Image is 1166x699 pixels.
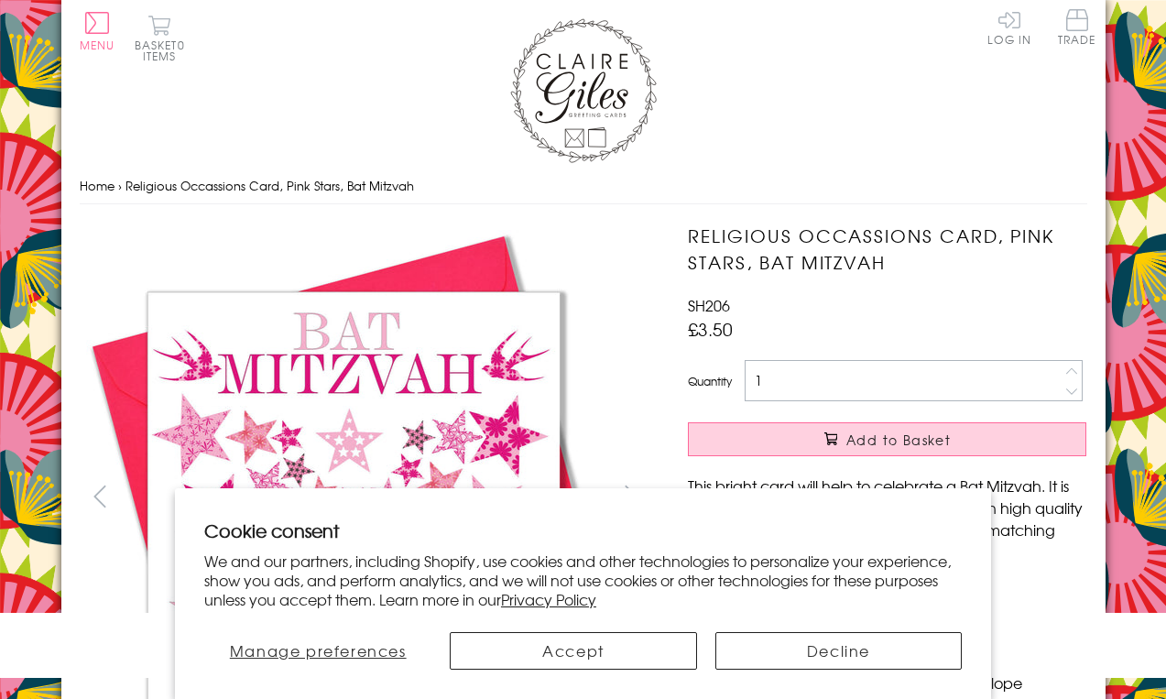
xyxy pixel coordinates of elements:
[688,422,1086,456] button: Add to Basket
[688,294,730,316] span: SH206
[501,588,596,610] a: Privacy Policy
[450,632,696,670] button: Accept
[230,639,407,661] span: Manage preferences
[204,552,962,608] p: We and our partners, including Shopify, use cookies and other technologies to personalize your ex...
[715,632,962,670] button: Decline
[510,18,657,163] img: Claire Giles Greetings Cards
[987,9,1031,45] a: Log In
[80,37,115,53] span: Menu
[204,632,432,670] button: Manage preferences
[125,177,414,194] span: Religious Occassions Card, Pink Stars, Bat Mitzvah
[80,12,115,50] button: Menu
[688,475,1086,562] p: This bright card will help to celebrate a Bat Mitzvah. It is printed with multiple patterned pink...
[135,15,185,61] button: Basket0 items
[610,475,651,517] button: next
[1058,9,1096,49] a: Trade
[80,177,114,194] a: Home
[204,518,962,543] h2: Cookie consent
[80,168,1087,205] nav: breadcrumbs
[846,431,951,449] span: Add to Basket
[688,223,1086,276] h1: Religious Occassions Card, Pink Stars, Bat Mitzvah
[118,177,122,194] span: ›
[1058,9,1096,45] span: Trade
[80,475,121,517] button: prev
[688,373,732,389] label: Quantity
[688,316,733,342] span: £3.50
[143,37,185,64] span: 0 items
